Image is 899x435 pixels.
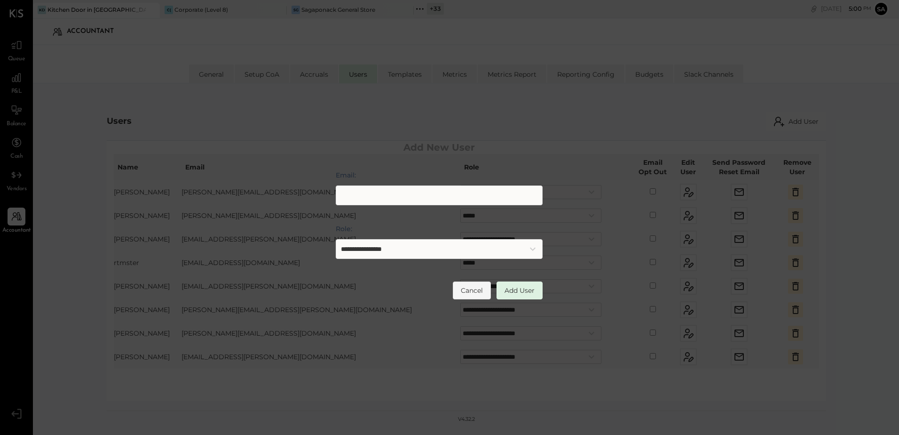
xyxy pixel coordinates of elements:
button: Cancel [453,282,491,299]
label: Email: [336,170,543,180]
div: Add User Modal [322,121,557,314]
button: Add User [497,282,543,299]
label: Role: [336,224,543,234]
h2: Add New User [336,136,543,159]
